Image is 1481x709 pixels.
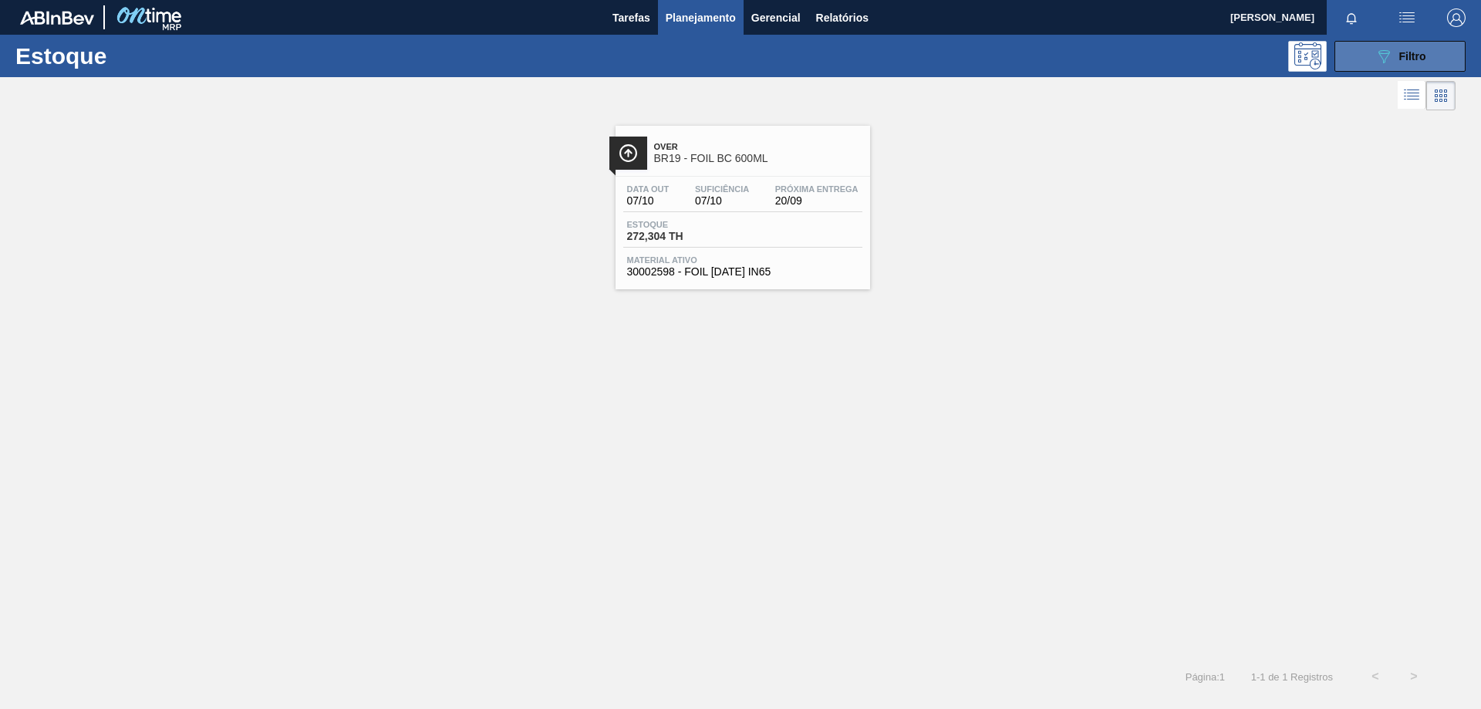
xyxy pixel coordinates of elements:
[1395,657,1433,696] button: >
[619,143,638,163] img: Ícone
[627,220,735,229] span: Estoque
[627,255,859,265] span: Material ativo
[654,142,862,151] span: Over
[1288,41,1327,72] div: Pogramando: nenhum usuário selecionado
[1399,50,1426,62] span: Filtro
[627,195,670,207] span: 07/10
[666,8,736,27] span: Planejamento
[1248,671,1333,683] span: 1 - 1 de 1 Registros
[627,231,735,242] span: 272,304 TH
[20,11,94,25] img: TNhmsLtSVTkK8tSr43FrP2fwEKptu5GPRR3wAAAABJRU5ErkJggg==
[816,8,869,27] span: Relatórios
[1426,81,1456,110] div: Visão em Cards
[1327,7,1376,29] button: Notificações
[604,114,878,289] a: ÍconeOverBR19 - FOIL BC 600MLData out07/10Suficiência07/10Próxima Entrega20/09Estoque272,304 THMa...
[695,195,749,207] span: 07/10
[1334,41,1466,72] button: Filtro
[1398,8,1416,27] img: userActions
[627,266,859,278] span: 30002598 - FOIL BC 600 IN65
[775,184,859,194] span: Próxima Entrega
[775,195,859,207] span: 20/09
[1186,671,1225,683] span: Página : 1
[1447,8,1466,27] img: Logout
[1356,657,1395,696] button: <
[751,8,801,27] span: Gerencial
[15,47,246,65] h1: Estoque
[695,184,749,194] span: Suficiência
[627,184,670,194] span: Data out
[612,8,650,27] span: Tarefas
[1398,81,1426,110] div: Visão em Lista
[654,153,862,164] span: BR19 - FOIL BC 600ML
